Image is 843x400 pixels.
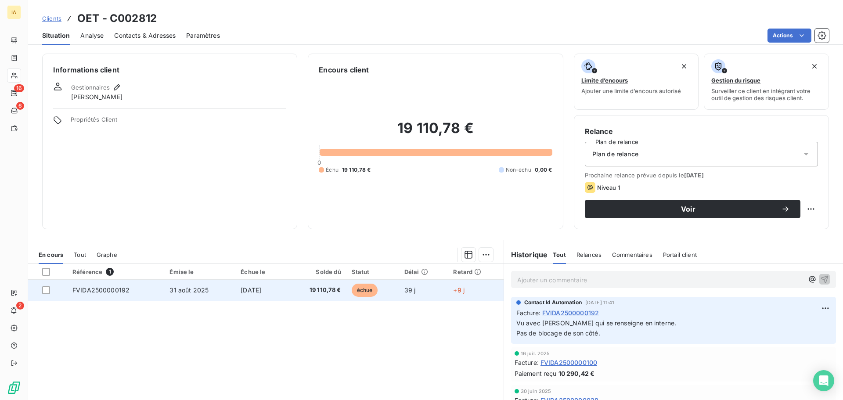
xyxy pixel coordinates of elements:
span: Ajouter une limite d’encours autorisé [581,87,681,94]
span: Prochaine relance prévue depuis le [585,172,818,179]
div: Référence [72,268,159,276]
span: 6 [16,102,24,110]
span: Contacts & Adresses [114,31,176,40]
button: Voir [585,200,800,218]
span: Graphe [97,251,117,258]
span: Limite d’encours [581,77,628,84]
span: [DATE] 11:41 [585,300,615,305]
span: FVIDA2500000100 [540,358,597,367]
button: Limite d’encoursAjouter une limite d’encours autorisé [574,54,699,110]
span: [DATE] [684,172,704,179]
span: Surveiller ce client en intégrant votre outil de gestion des risques client. [711,87,821,101]
span: 0 [317,159,321,166]
span: Tout [553,251,566,258]
span: 31 août 2025 [169,286,209,294]
span: Facture : [516,308,540,317]
h6: Informations client [53,65,286,75]
span: Échu [326,166,339,174]
div: Open Intercom Messenger [813,370,834,391]
span: Analyse [80,31,104,40]
span: Relances [576,251,602,258]
img: Logo LeanPay [7,381,21,395]
span: Vu avec [PERSON_NAME] qui se renseigne en interne. Pas de blocage de son côté. [516,319,677,337]
div: Statut [352,268,394,275]
span: échue [352,284,378,297]
span: 1 [106,268,114,276]
span: [DATE] [241,286,261,294]
span: Contact Id Automation [524,299,582,306]
div: IA [7,5,21,19]
h2: 19 110,78 € [319,119,552,146]
span: Facture : [515,358,539,367]
div: Délai [404,268,443,275]
span: 16 [14,84,24,92]
span: Gestionnaires [71,84,110,91]
h3: OET - C002812 [77,11,157,26]
span: Commentaires [612,251,652,258]
span: Tout [74,251,86,258]
h6: Encours client [319,65,369,75]
span: +9 j [453,286,465,294]
span: 19 110,78 € [291,286,341,295]
span: 2 [16,302,24,310]
div: Émise le [169,268,230,275]
span: Paiement reçu [515,369,557,378]
div: Échue le [241,268,281,275]
span: Propriétés Client [71,116,286,128]
span: [PERSON_NAME] [71,93,122,101]
span: FVIDA2500000192 [72,286,130,294]
span: Gestion du risque [711,77,760,84]
span: Portail client [663,251,697,258]
h6: Historique [504,249,548,260]
span: 16 juil. 2025 [521,351,550,356]
span: 10 290,42 € [558,369,595,378]
span: 19 110,78 € [342,166,371,174]
span: Clients [42,15,61,22]
span: 30 juin 2025 [521,389,551,394]
span: En cours [39,251,63,258]
span: Paramètres [186,31,220,40]
h6: Relance [585,126,818,137]
span: Niveau 1 [597,184,620,191]
button: Gestion du risqueSurveiller ce client en intégrant votre outil de gestion des risques client. [704,54,829,110]
button: Actions [767,29,811,43]
span: Non-échu [506,166,531,174]
div: Solde dû [291,268,341,275]
span: Plan de relance [592,150,638,159]
div: Retard [453,268,498,275]
span: 0,00 € [535,166,552,174]
a: Clients [42,14,61,23]
span: 39 j [404,286,416,294]
span: Situation [42,31,70,40]
span: FVIDA2500000192 [542,308,599,317]
span: Voir [595,205,781,213]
